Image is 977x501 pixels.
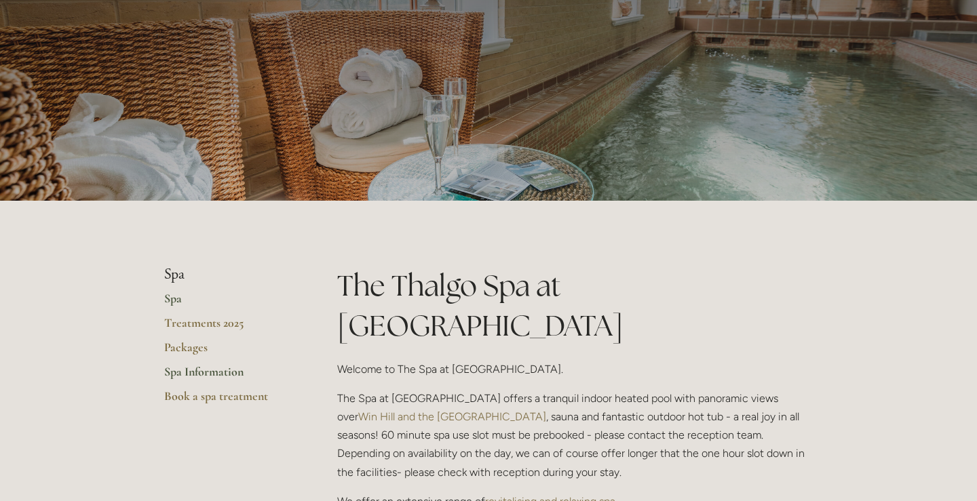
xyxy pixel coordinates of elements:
a: Win Hill and the [GEOGRAPHIC_DATA] [358,410,546,423]
a: Spa Information [164,364,294,388]
a: Spa [164,291,294,315]
p: Welcome to The Spa at [GEOGRAPHIC_DATA]. [337,360,813,378]
a: Packages [164,340,294,364]
a: Treatments 2025 [164,315,294,340]
p: The Spa at [GEOGRAPHIC_DATA] offers a tranquil indoor heated pool with panoramic views over , sau... [337,389,813,481]
li: Spa [164,266,294,283]
h1: The Thalgo Spa at [GEOGRAPHIC_DATA] [337,266,813,346]
a: Book a spa treatment [164,388,294,413]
